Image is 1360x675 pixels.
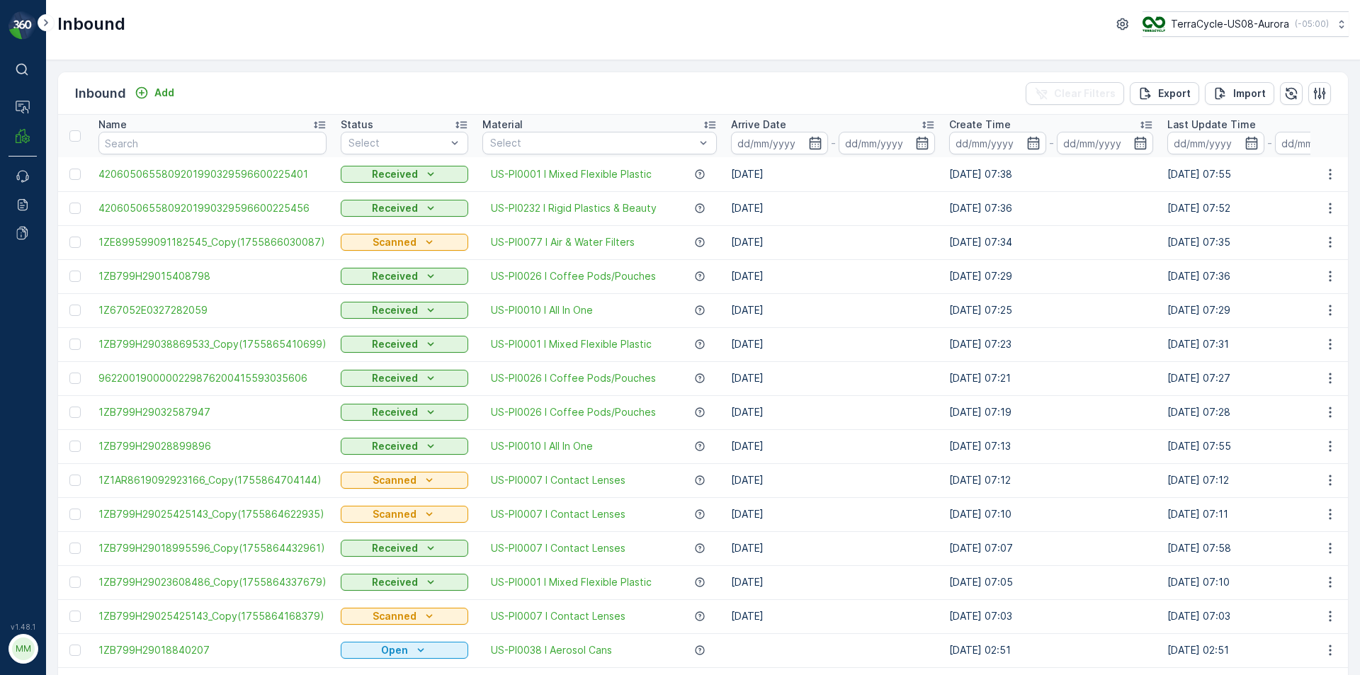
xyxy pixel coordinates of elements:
[98,269,327,283] a: 1ZB799H29015408798
[831,135,836,152] p: -
[491,643,612,657] span: US-PI0038 I Aerosol Cans
[372,575,418,589] p: Received
[341,540,468,557] button: Received
[1171,17,1289,31] p: TerraCycle-US08-Aurora
[69,509,81,520] div: Toggle Row Selected
[724,599,942,633] td: [DATE]
[129,84,180,101] button: Add
[1026,82,1124,105] button: Clear Filters
[98,371,327,385] a: 9622001900000229876200415593035606
[491,303,593,317] span: US-PI0010 I All In One
[491,609,625,623] a: US-PI0007 I Contact Lenses
[341,302,468,319] button: Received
[98,118,127,132] p: Name
[724,565,942,599] td: [DATE]
[724,463,942,497] td: [DATE]
[724,293,942,327] td: [DATE]
[491,371,656,385] a: US-PI0026 I Coffee Pods/Pouches
[490,136,695,150] p: Select
[942,293,1160,327] td: [DATE] 07:25
[942,395,1160,429] td: [DATE] 07:19
[98,337,327,351] span: 1ZB799H29038869533_Copy(1755865410699)
[372,303,418,317] p: Received
[341,118,373,132] p: Status
[98,507,327,521] span: 1ZB799H29025425143_Copy(1755864622935)
[491,201,657,215] a: US-PI0232 I Rigid Plastics & Beauty
[1143,16,1165,32] img: image_ci7OI47.png
[1167,132,1264,154] input: dd/mm/yyyy
[69,543,81,554] div: Toggle Row Selected
[69,305,81,316] div: Toggle Row Selected
[341,404,468,421] button: Received
[1167,118,1256,132] p: Last Update Time
[69,237,81,248] div: Toggle Row Selected
[372,269,418,283] p: Received
[69,645,81,656] div: Toggle Row Selected
[491,541,625,555] a: US-PI0007 I Contact Lenses
[942,361,1160,395] td: [DATE] 07:21
[491,167,652,181] a: US-PI0001 I Mixed Flexible Plastic
[98,541,327,555] span: 1ZB799H29018995596_Copy(1755864432961)
[942,191,1160,225] td: [DATE] 07:36
[1158,86,1191,101] p: Export
[372,439,418,453] p: Received
[1143,11,1349,37] button: TerraCycle-US08-Aurora(-05:00)
[372,167,418,181] p: Received
[724,497,942,531] td: [DATE]
[341,200,468,217] button: Received
[98,235,327,249] span: 1ZE899599091182545_Copy(1755866030087)
[491,405,656,419] a: US-PI0026 I Coffee Pods/Pouches
[491,507,625,521] span: US-PI0007 I Contact Lenses
[949,118,1011,132] p: Create Time
[373,609,416,623] p: Scanned
[1054,86,1116,101] p: Clear Filters
[942,497,1160,531] td: [DATE] 07:10
[373,235,416,249] p: Scanned
[491,439,593,453] a: US-PI0010 I All In One
[942,259,1160,293] td: [DATE] 07:29
[69,577,81,588] div: Toggle Row Selected
[341,574,468,591] button: Received
[98,609,327,623] a: 1ZB799H29025425143_Copy(1755864168379)
[372,337,418,351] p: Received
[942,429,1160,463] td: [DATE] 07:13
[154,86,174,100] p: Add
[1057,132,1154,154] input: dd/mm/yyyy
[98,132,327,154] input: Search
[491,473,625,487] a: US-PI0007 I Contact Lenses
[98,473,327,487] a: 1Z1AR8619092923166_Copy(1755864704144)
[491,235,635,249] a: US-PI0077 I Air & Water Filters
[372,405,418,419] p: Received
[98,439,327,453] a: 1ZB799H29028899896
[372,201,418,215] p: Received
[8,11,37,40] img: logo
[724,395,942,429] td: [DATE]
[1205,82,1274,105] button: Import
[69,475,81,486] div: Toggle Row Selected
[724,361,942,395] td: [DATE]
[942,157,1160,191] td: [DATE] 07:38
[98,167,327,181] a: 4206050655809201990329596600225401
[1130,82,1199,105] button: Export
[69,169,81,180] div: Toggle Row Selected
[341,438,468,455] button: Received
[942,565,1160,599] td: [DATE] 07:05
[724,225,942,259] td: [DATE]
[724,327,942,361] td: [DATE]
[491,269,656,283] a: US-PI0026 I Coffee Pods/Pouches
[372,371,418,385] p: Received
[491,575,652,589] a: US-PI0001 I Mixed Flexible Plastic
[1267,135,1272,152] p: -
[731,132,828,154] input: dd/mm/yyyy
[341,370,468,387] button: Received
[8,634,37,664] button: MM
